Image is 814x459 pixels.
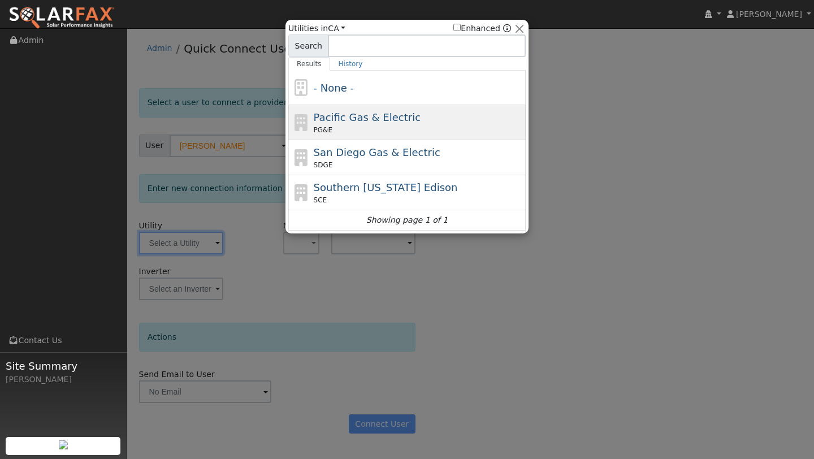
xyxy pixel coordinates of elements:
span: Site Summary [6,358,121,374]
i: Showing page 1 of 1 [366,214,448,226]
span: - None - [314,82,354,94]
span: SCE [314,195,327,205]
span: SDGE [314,160,333,170]
span: Show enhanced providers [453,23,511,34]
a: CA [328,24,345,33]
span: Utilities in [288,23,345,34]
div: [PERSON_NAME] [6,374,121,386]
img: SolarFax [8,6,115,30]
span: PG&E [314,125,332,135]
span: Southern [US_STATE] Edison [314,181,458,193]
a: Results [288,57,330,71]
span: San Diego Gas & Electric [314,146,440,158]
span: [PERSON_NAME] [736,10,802,19]
label: Enhanced [453,23,500,34]
span: Pacific Gas & Electric [314,111,421,123]
img: retrieve [59,440,68,449]
input: Enhanced [453,24,461,31]
a: History [330,57,371,71]
span: Search [288,34,328,57]
a: Enhanced Providers [503,24,511,33]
